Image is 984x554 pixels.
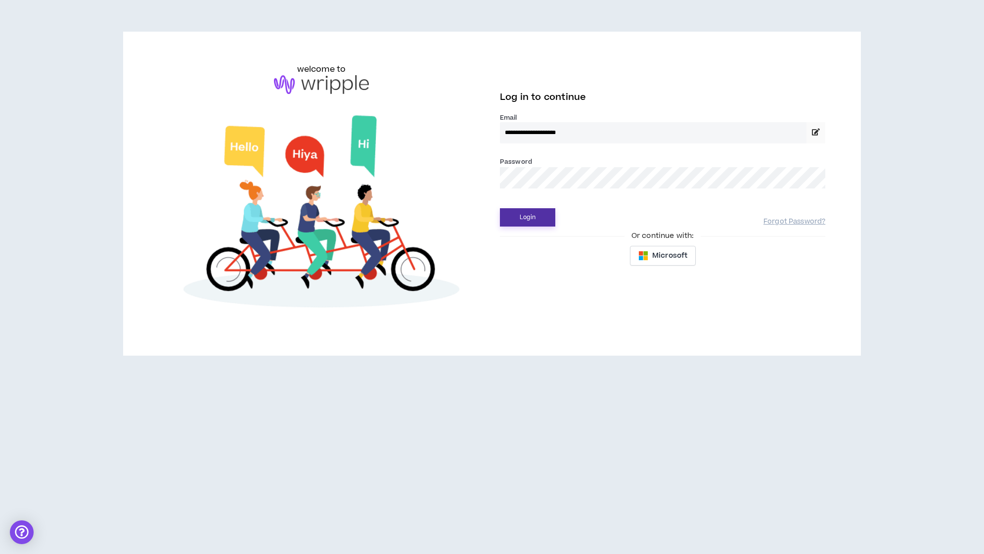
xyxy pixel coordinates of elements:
label: Email [500,113,825,122]
a: Forgot Password? [763,217,825,227]
span: Or continue with: [625,231,701,241]
label: Password [500,157,532,166]
img: Welcome to Wripple [159,104,484,324]
img: logo-brand.png [274,75,369,94]
button: Login [500,208,555,227]
button: Microsoft [630,246,696,266]
h6: welcome to [297,63,346,75]
span: Microsoft [652,250,687,261]
div: Open Intercom Messenger [10,520,34,544]
span: Log in to continue [500,91,586,103]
